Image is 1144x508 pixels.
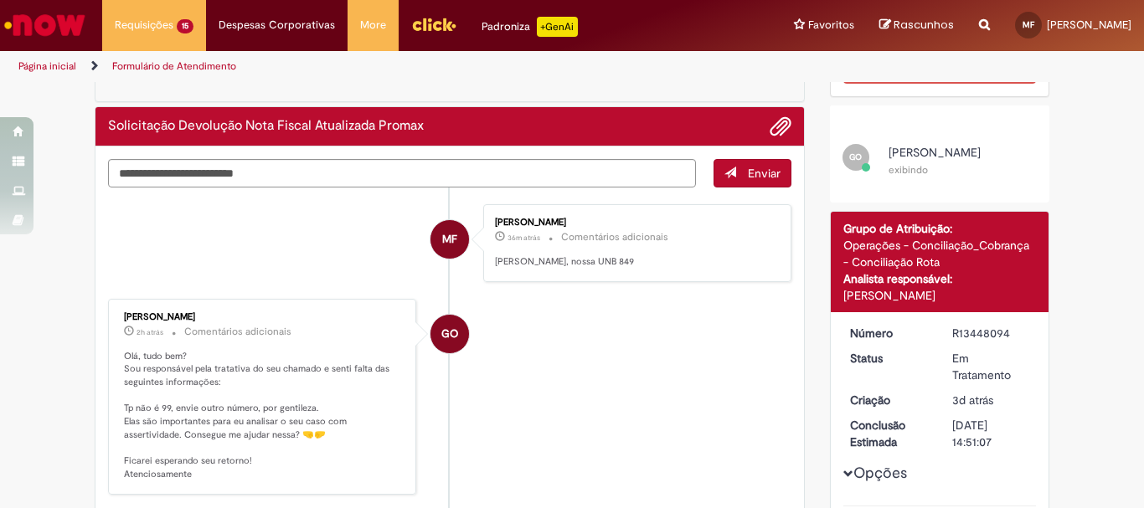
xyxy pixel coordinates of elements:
[952,350,1030,383] div: Em Tratamento
[952,417,1030,450] div: [DATE] 14:51:07
[879,18,954,33] a: Rascunhos
[430,220,469,259] div: Matheus Henrique Santos Farias
[952,392,1030,408] div: 26/08/2025 12:12:09
[411,12,456,37] img: click_logo_yellow_360x200.png
[115,17,173,33] span: Requisições
[889,163,928,177] small: exibindo
[837,350,940,367] dt: Status
[952,393,993,408] time: 26/08/2025 12:12:09
[137,327,163,337] time: 28/08/2025 11:23:30
[108,119,424,134] h2: Solicitação Devolução Nota Fiscal Atualizada Promax Histórico de tíquete
[18,59,76,73] a: Página inicial
[508,233,540,243] span: 36m atrás
[843,237,1037,270] div: Operações - Conciliação_Cobrança - Conciliação Rota
[442,219,457,259] span: MF
[108,159,696,187] textarea: Digite sua mensagem aqui...
[1047,18,1131,32] span: [PERSON_NAME]
[495,218,774,228] div: [PERSON_NAME]
[843,270,1037,287] div: Analista responsável:
[124,312,403,322] div: [PERSON_NAME]
[849,151,862,162] span: GO
[843,220,1037,237] div: Grupo de Atribuição:
[112,59,236,73] a: Formulário de Atendimento
[177,19,193,33] span: 15
[837,417,940,450] dt: Conclusão Estimada
[360,17,386,33] span: More
[537,17,578,37] p: +GenAi
[894,17,954,33] span: Rascunhos
[748,166,781,181] span: Enviar
[714,159,791,187] button: Enviar
[430,315,469,353] div: undefined Online
[837,392,940,408] dt: Criação
[2,8,88,42] img: ServiceNow
[561,230,668,244] small: Comentários adicionais
[441,314,458,354] span: GO
[508,233,540,243] time: 28/08/2025 12:50:04
[952,393,993,408] span: 3d atrás
[808,17,854,33] span: Favoritos
[1023,19,1034,30] span: MF
[184,325,291,339] small: Comentários adicionais
[952,325,1030,341] div: R13448094
[770,115,791,137] button: Adicionar anexos
[13,51,750,82] ul: Trilhas de página
[837,325,940,341] dt: Número
[482,17,578,37] div: Padroniza
[219,17,335,33] span: Despesas Corporativas
[137,327,163,337] span: 2h atrás
[889,145,981,160] span: [PERSON_NAME]
[124,350,403,481] p: Olá, tudo bem? Sou responsável pela tratativa do seu chamado e senti falta das seguintes informaç...
[843,287,1037,304] div: [PERSON_NAME]
[495,255,774,269] p: [PERSON_NAME], nossa UNB 849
